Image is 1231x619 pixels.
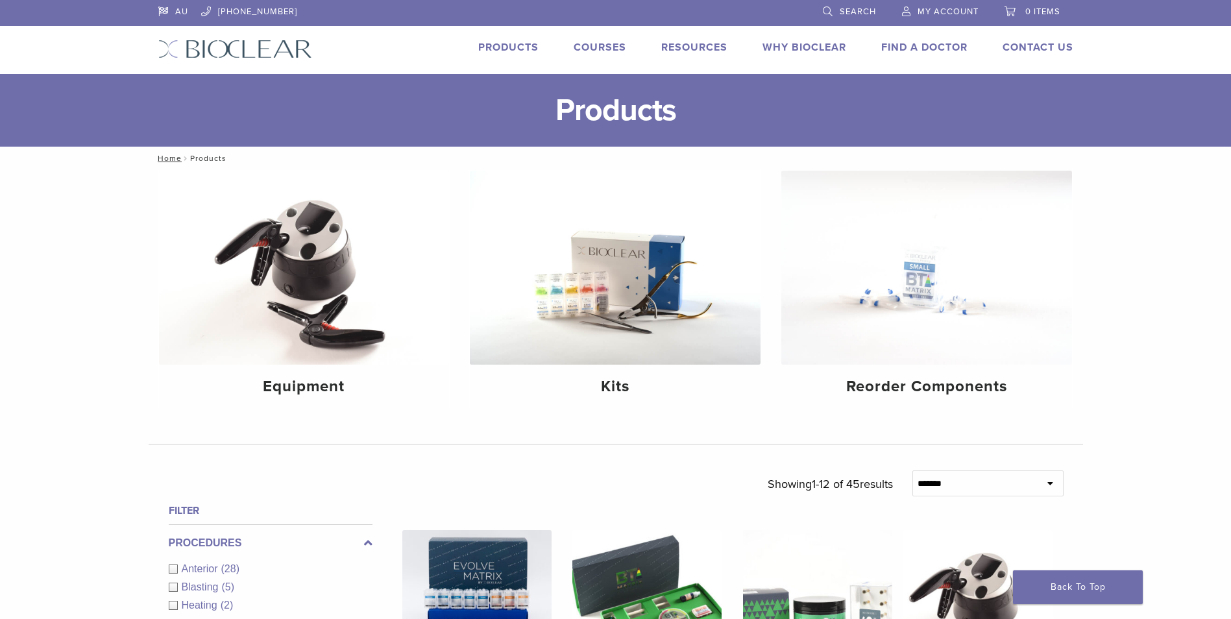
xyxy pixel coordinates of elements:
a: Back To Top [1013,570,1143,604]
label: Procedures [169,535,372,551]
img: Bioclear [158,40,312,58]
a: Contact Us [1003,41,1073,54]
img: Kits [470,171,761,365]
a: Reorder Components [781,171,1072,407]
p: Showing results [768,470,893,498]
a: Kits [470,171,761,407]
span: Search [840,6,876,17]
h4: Kits [480,375,750,398]
span: / [182,155,190,162]
h4: Reorder Components [792,375,1062,398]
nav: Products [149,147,1083,170]
span: 1-12 of 45 [812,477,860,491]
span: (28) [221,563,239,574]
span: Anterior [182,563,221,574]
a: Courses [574,41,626,54]
span: Blasting [182,581,222,592]
span: Heating [182,600,221,611]
span: My Account [918,6,979,17]
a: Find A Doctor [881,41,968,54]
img: Equipment [159,171,450,365]
a: Products [478,41,539,54]
a: Resources [661,41,727,54]
a: Equipment [159,171,450,407]
span: 0 items [1025,6,1060,17]
span: (5) [221,581,234,592]
a: Why Bioclear [762,41,846,54]
a: Home [154,154,182,163]
img: Reorder Components [781,171,1072,365]
h4: Filter [169,503,372,518]
h4: Equipment [169,375,439,398]
span: (2) [221,600,234,611]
